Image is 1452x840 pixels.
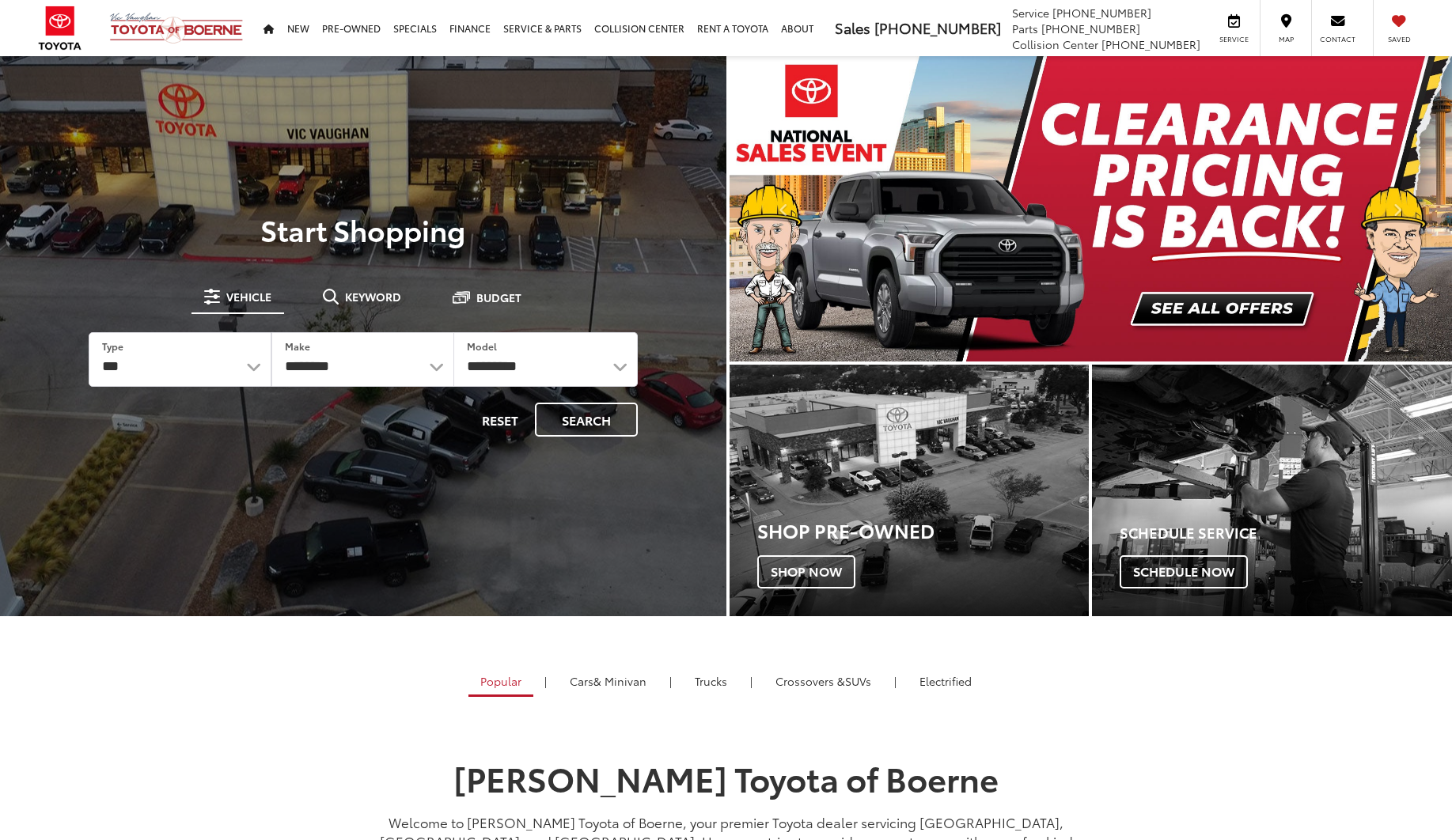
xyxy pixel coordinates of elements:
span: Map [1268,34,1303,44]
a: Schedule Service Schedule Now [1092,365,1452,616]
label: Type [102,339,123,353]
a: Cars [558,668,658,694]
span: Collision Center [1012,36,1098,52]
li: | [540,673,551,689]
img: Vic Vaughan Toyota of Boerne [109,12,244,44]
h1: [PERSON_NAME] Toyota of Boerne [358,759,1094,796]
span: Parts [1012,21,1038,36]
span: [PHONE_NUMBER] [1041,21,1140,36]
a: Popular [468,668,533,697]
span: Service [1012,5,1049,21]
span: & Minivan [593,673,646,689]
div: Toyota [1092,365,1452,616]
span: Keyword [345,291,401,302]
h4: Schedule Service [1120,525,1452,541]
div: Toyota [730,365,1090,616]
span: Saved [1382,34,1416,44]
label: Model [467,339,497,353]
li: | [665,673,676,689]
a: Shop Pre-Owned Shop Now [730,365,1090,616]
li: | [746,673,756,689]
p: Start Shopping [66,214,660,245]
li: | [890,673,900,689]
span: Vehicle [226,291,271,302]
span: Contact [1320,34,1355,44]
span: Service [1216,34,1252,44]
button: Click to view previous picture. [730,88,838,330]
a: SUVs [764,668,883,694]
a: Trucks [683,668,739,694]
button: Reset [468,403,532,437]
h3: Shop Pre-Owned [757,520,1090,540]
span: [PHONE_NUMBER] [1052,5,1151,21]
span: Sales [835,17,870,38]
a: Electrified [908,668,984,694]
span: [PHONE_NUMBER] [1101,36,1200,52]
span: Budget [476,292,521,303]
label: Make [285,339,310,353]
button: Search [535,403,638,437]
span: Schedule Now [1120,555,1248,588]
span: Shop Now [757,555,855,588]
button: Click to view next picture. [1344,88,1452,330]
span: Crossovers & [775,673,845,689]
span: [PHONE_NUMBER] [874,17,1001,38]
